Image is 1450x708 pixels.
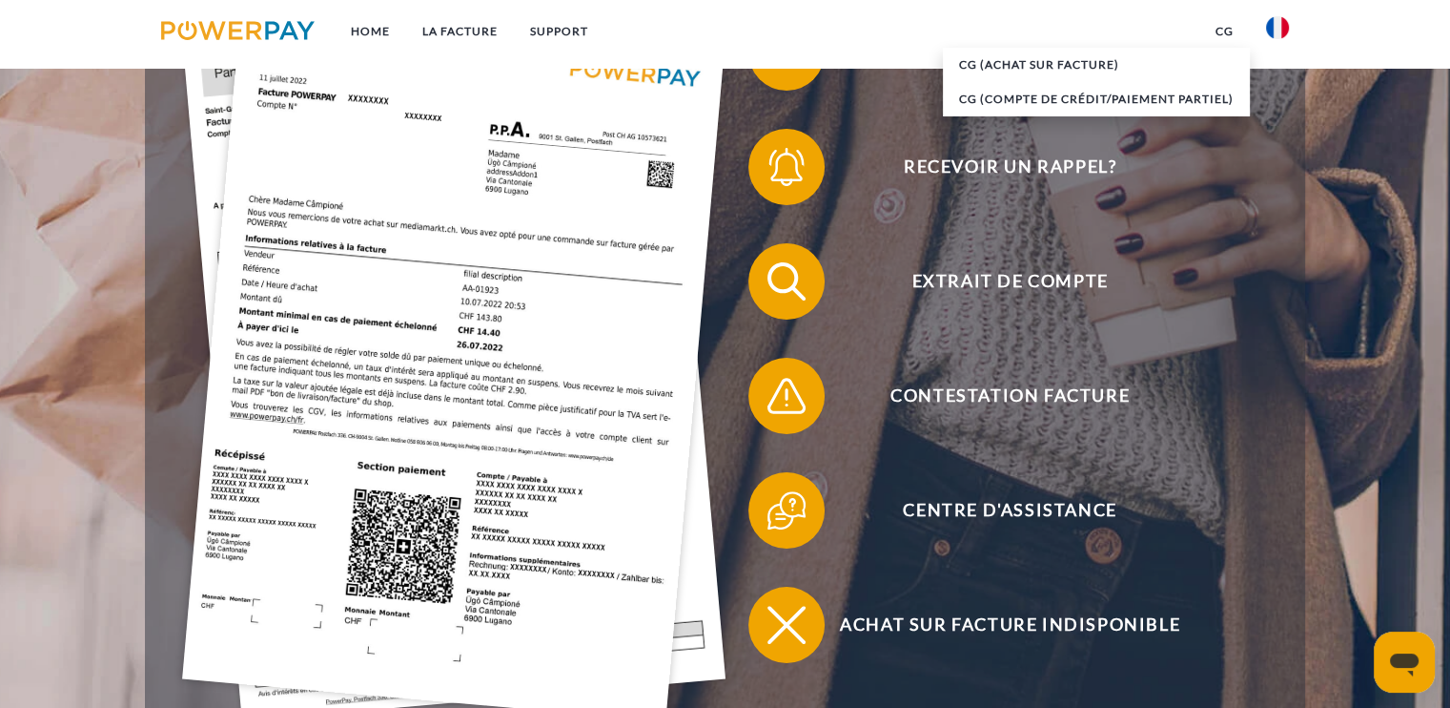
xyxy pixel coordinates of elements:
span: Recevoir un rappel? [776,129,1243,205]
a: Home [335,14,406,49]
iframe: Bouton de lancement de la fenêtre de messagerie [1374,632,1435,693]
img: qb_warning.svg [763,372,810,420]
img: logo-powerpay.svg [161,21,315,40]
span: Centre d'assistance [776,472,1243,549]
span: Extrait de compte [776,243,1243,320]
img: qb_close.svg [763,601,810,649]
a: Support [514,14,604,49]
span: Contestation Facture [776,358,1243,434]
a: CG [1199,14,1250,49]
button: Extrait de compte [748,243,1244,320]
a: CG (achat sur facture) [943,48,1250,82]
img: qb_help.svg [763,487,810,534]
img: qb_search.svg [763,258,810,305]
a: CG (Compte de crédit/paiement partiel) [943,82,1250,116]
img: qb_bell.svg [763,143,810,191]
button: Achat sur facture indisponible [748,587,1244,663]
span: Achat sur facture indisponible [776,587,1243,663]
button: Contestation Facture [748,358,1244,434]
a: LA FACTURE [406,14,514,49]
button: Recevoir une facture ? [748,14,1244,91]
button: Recevoir un rappel? [748,129,1244,205]
button: Centre d'assistance [748,472,1244,549]
img: fr [1266,16,1289,39]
